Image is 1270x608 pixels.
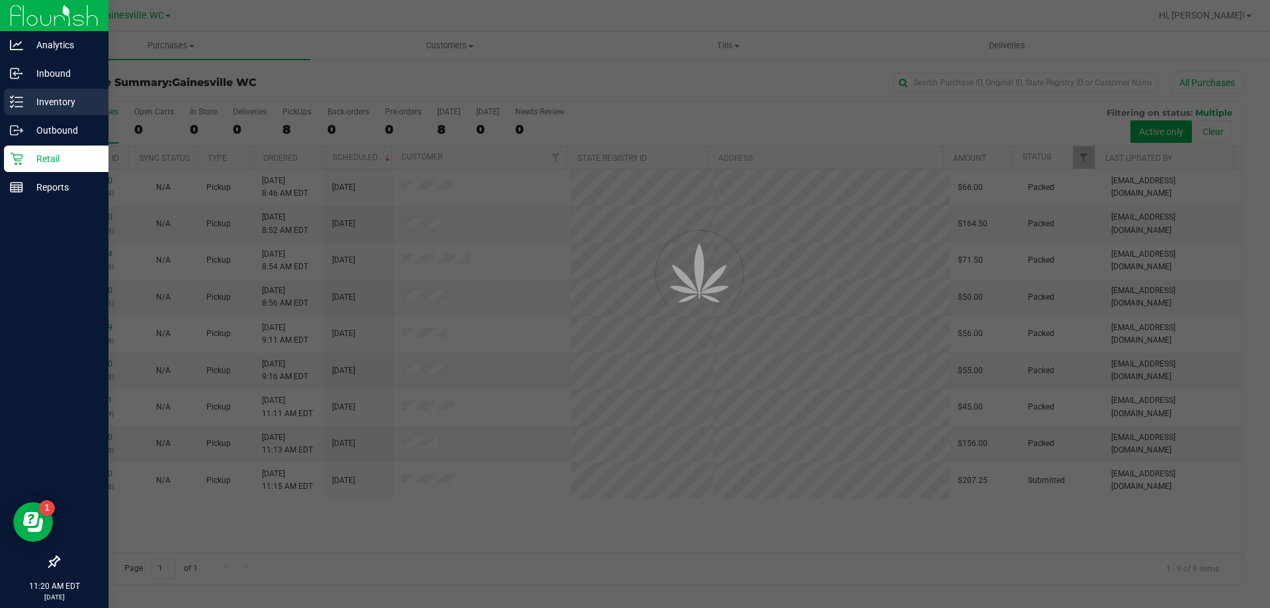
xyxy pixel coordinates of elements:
[10,181,23,194] inline-svg: Reports
[10,95,23,109] inline-svg: Inventory
[10,38,23,52] inline-svg: Analytics
[10,67,23,80] inline-svg: Inbound
[23,179,103,195] p: Reports
[23,151,103,167] p: Retail
[6,580,103,592] p: 11:20 AM EDT
[10,124,23,137] inline-svg: Outbound
[39,500,55,516] iframe: Resource center unread badge
[23,65,103,81] p: Inbound
[10,152,23,165] inline-svg: Retail
[23,94,103,110] p: Inventory
[6,592,103,602] p: [DATE]
[23,122,103,138] p: Outbound
[23,37,103,53] p: Analytics
[13,502,53,542] iframe: Resource center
